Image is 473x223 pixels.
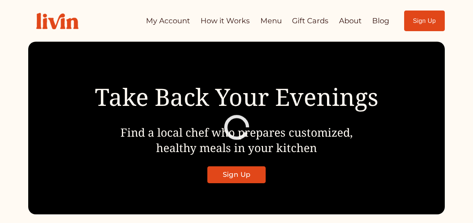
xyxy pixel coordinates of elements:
a: How it Works [201,14,250,28]
span: Take Back Your Evenings [95,80,379,113]
a: My Account [146,14,190,28]
span: Find a local chef who prepares customized, healthy meals in your kitchen [120,125,353,155]
a: Blog [372,14,389,28]
a: Sign Up [404,11,445,31]
a: About [339,14,362,28]
a: Sign Up [207,166,265,183]
a: Gift Cards [292,14,329,28]
a: Menu [260,14,282,28]
img: Livin [28,5,86,37]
